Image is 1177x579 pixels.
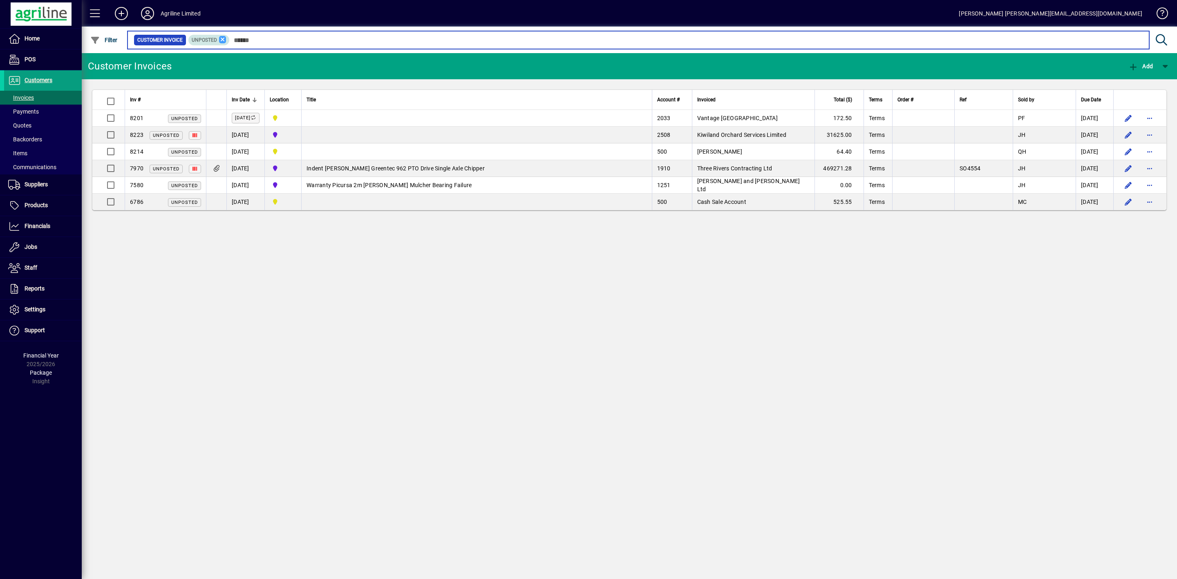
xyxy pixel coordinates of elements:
a: Financials [4,216,82,237]
span: Terms [869,148,885,155]
a: Staff [4,258,82,278]
span: 8214 [130,148,143,155]
span: 2508 [657,132,671,138]
span: Items [8,150,27,156]
a: POS [4,49,82,70]
div: Due Date [1081,95,1108,104]
a: Items [4,146,82,160]
button: More options [1143,195,1156,208]
span: Gore [270,181,296,190]
span: 6786 [130,199,143,205]
span: Kiwiland Orchard Services Limited [697,132,786,138]
span: Title [307,95,316,104]
span: Indent [PERSON_NAME] Greentec 962 PTO Drive Single Axle Chipper [307,165,485,172]
td: 64.40 [815,143,864,160]
span: Payments [8,108,39,115]
span: Cash Sale Account [697,199,746,205]
span: Invoiced [697,95,716,104]
span: Unposted [171,200,198,205]
td: 0.00 [815,177,864,194]
span: Location [270,95,289,104]
button: Add [1126,59,1155,74]
button: More options [1143,145,1156,158]
mat-chip: Customer Invoice Status: Unposted [188,35,230,45]
button: Edit [1122,179,1135,192]
span: Support [25,327,45,333]
span: Dargaville [270,197,296,206]
span: Unposted [153,166,179,172]
span: 1251 [657,182,671,188]
div: Sold by [1018,95,1071,104]
span: Home [25,35,40,42]
button: Edit [1122,145,1135,158]
span: Filter [90,37,118,43]
a: Suppliers [4,174,82,195]
a: Products [4,195,82,216]
a: Quotes [4,118,82,132]
span: Unposted [171,116,198,121]
a: Communications [4,160,82,174]
span: Unposted [153,133,179,138]
span: Communications [8,164,56,170]
div: Invoiced [697,95,810,104]
span: Unposted [192,37,217,43]
td: [DATE] [226,143,264,160]
span: JH [1018,132,1026,138]
div: [PERSON_NAME] [PERSON_NAME][EMAIL_ADDRESS][DOMAIN_NAME] [959,7,1142,20]
a: Home [4,29,82,49]
td: [DATE] [1076,160,1113,177]
span: Financial Year [23,352,59,359]
span: QH [1018,148,1027,155]
span: Three Rivers Contracting Ltd [697,165,772,172]
span: Terms [869,182,885,188]
span: Ref [960,95,967,104]
td: [DATE] [1076,127,1113,143]
button: More options [1143,179,1156,192]
span: Jobs [25,244,37,250]
button: Edit [1122,162,1135,175]
span: Customers [25,77,52,83]
span: Inv # [130,95,141,104]
button: Edit [1122,112,1135,125]
a: Knowledge Base [1150,2,1167,28]
span: 7970 [130,165,143,172]
span: Terms [869,165,885,172]
a: Payments [4,105,82,118]
span: Terms [869,115,885,121]
span: 500 [657,148,667,155]
span: Products [25,202,48,208]
td: [DATE] [226,160,264,177]
div: Account # [657,95,687,104]
div: Order # [897,95,950,104]
span: Financials [25,223,50,229]
div: Agriline Limited [161,7,201,20]
div: Total ($) [820,95,859,104]
span: Terms [869,95,882,104]
span: 2033 [657,115,671,121]
span: 8223 [130,132,143,138]
span: Quotes [8,122,31,129]
td: [DATE] [1076,194,1113,210]
td: [DATE] [226,127,264,143]
span: 8201 [130,115,143,121]
button: Profile [134,6,161,21]
span: Terms [869,132,885,138]
span: POS [25,56,36,63]
span: Due Date [1081,95,1101,104]
span: Sold by [1018,95,1034,104]
span: Unposted [171,183,198,188]
button: More options [1143,112,1156,125]
td: [DATE] [1076,177,1113,194]
span: MC [1018,199,1027,205]
span: Terms [869,199,885,205]
span: Add [1128,63,1153,69]
span: Account # [657,95,680,104]
button: More options [1143,128,1156,141]
button: Filter [88,33,120,47]
span: Invoices [8,94,34,101]
span: JH [1018,165,1026,172]
button: More options [1143,162,1156,175]
span: Backorders [8,136,42,143]
span: Order # [897,95,913,104]
span: [PERSON_NAME] and [PERSON_NAME] Ltd [697,178,800,192]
